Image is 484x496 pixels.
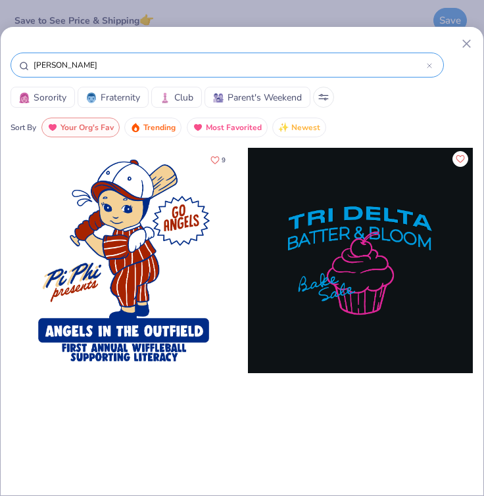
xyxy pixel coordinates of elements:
[313,87,334,108] button: Sort Popup Button
[151,87,202,108] button: ClubClub
[206,120,262,135] span: Most Favorited
[213,93,224,103] img: Parent's Weekend
[272,118,326,137] button: Newest
[32,58,427,72] input: Try "Alpha"
[86,93,97,103] img: Fraternity
[19,93,30,103] img: Sorority
[11,87,75,108] button: SororitySorority
[205,151,231,169] button: Like
[78,87,149,108] button: FraternityFraternity
[130,122,141,133] img: trending.gif
[11,122,36,133] div: Sort By
[278,122,289,133] img: newest.gif
[160,93,170,103] img: Club
[187,118,268,137] button: Most Favorited
[222,157,226,164] span: 9
[60,120,114,135] span: Your Org's Fav
[291,120,320,135] span: Newest
[143,120,176,135] span: Trending
[193,122,203,133] img: most_fav.gif
[101,91,140,104] span: Fraternity
[205,87,310,108] button: Parent's WeekendParent's Weekend
[47,122,58,133] img: most_fav.gif
[228,91,302,104] span: Parent's Weekend
[452,151,468,167] button: Like
[34,91,66,104] span: Sorority
[41,118,120,137] button: Your Org's Fav
[124,118,181,137] button: Trending
[174,91,193,104] span: Club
